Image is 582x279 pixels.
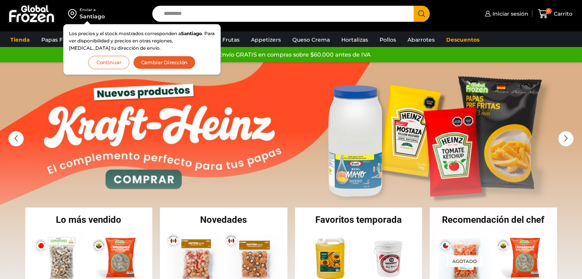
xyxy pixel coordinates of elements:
p: Los precios y el stock mostrados corresponden a . Para ver disponibilidad y precios en otras regi... [69,30,215,52]
span: Iniciar sesión [491,10,528,18]
a: Hortalizas [337,32,372,47]
a: Queso Crema [289,32,334,47]
img: address-field-icon.svg [68,7,80,20]
a: Abarrotes [404,32,439,47]
div: Next slide [558,131,574,146]
a: Descuentos [442,32,483,47]
div: Enviar a [80,7,105,13]
strong: Santiago [181,31,202,36]
button: Cambiar Dirección [133,56,196,69]
h2: Lo más vendido [25,215,153,224]
button: Continuar [88,56,129,69]
div: Previous slide [8,131,24,146]
span: 0 [546,8,552,14]
a: Iniciar sesión [483,6,528,21]
h2: Recomendación del chef [430,215,557,224]
a: Pollos [376,32,400,47]
a: 0 Carrito [536,5,574,23]
button: Search button [414,6,430,22]
a: Appetizers [247,32,285,47]
div: Santiago [80,13,105,20]
a: Tienda [7,32,34,47]
a: Papas Fritas [37,32,78,47]
span: Carrito [552,10,572,18]
h2: Favoritos temporada [295,215,422,224]
p: Agotado [447,255,482,267]
h2: Novedades [160,215,287,224]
